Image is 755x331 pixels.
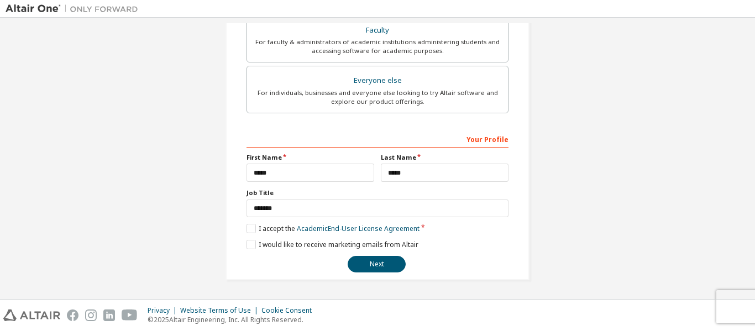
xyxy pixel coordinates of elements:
[254,73,501,88] div: Everyone else
[247,130,508,148] div: Your Profile
[381,153,508,162] label: Last Name
[6,3,144,14] img: Altair One
[180,306,261,315] div: Website Terms of Use
[122,309,138,321] img: youtube.svg
[297,224,420,233] a: Academic End-User License Agreement
[254,23,501,38] div: Faculty
[254,38,501,55] div: For faculty & administrators of academic institutions administering students and accessing softwa...
[261,306,318,315] div: Cookie Consent
[67,309,78,321] img: facebook.svg
[254,88,501,106] div: For individuals, businesses and everyone else looking to try Altair software and explore our prod...
[247,240,418,249] label: I would like to receive marketing emails from Altair
[3,309,60,321] img: altair_logo.svg
[103,309,115,321] img: linkedin.svg
[348,256,406,272] button: Next
[247,188,508,197] label: Job Title
[247,153,374,162] label: First Name
[148,306,180,315] div: Privacy
[85,309,97,321] img: instagram.svg
[247,224,420,233] label: I accept the
[148,315,318,324] p: © 2025 Altair Engineering, Inc. All Rights Reserved.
